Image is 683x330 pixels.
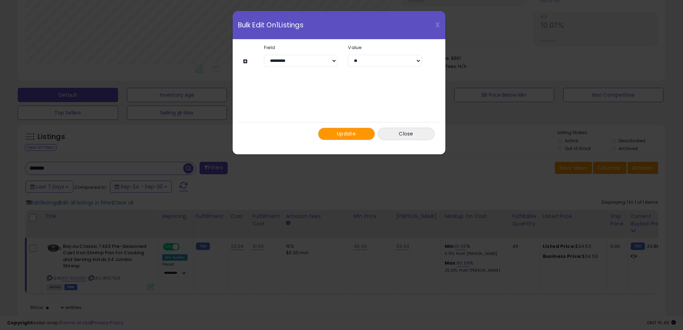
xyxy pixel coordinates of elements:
button: Close [378,128,435,140]
span: Update [337,130,356,137]
span: Bulk Edit On 1 Listings [238,22,303,28]
span: X [435,20,440,30]
label: Value [343,45,427,50]
label: Field [259,45,343,50]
